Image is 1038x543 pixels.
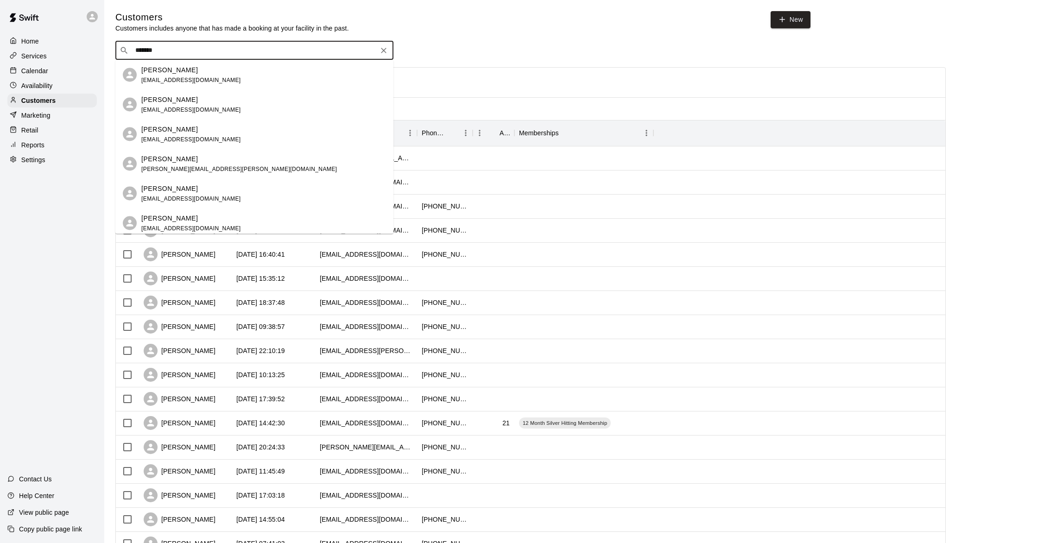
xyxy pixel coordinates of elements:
div: caseyray457@gmail.com [320,394,412,404]
p: Help Center [19,491,54,500]
p: [PERSON_NAME] [141,183,198,193]
div: Daniel Phillips [123,216,137,230]
p: Customers includes anyone that has made a booking at your facility in the past. [115,24,349,33]
div: [PERSON_NAME] [144,368,215,382]
a: Reports [7,138,97,152]
div: +17039631724 [422,322,468,331]
div: Memberships [519,120,559,146]
p: Contact Us [19,474,52,484]
p: [PERSON_NAME] [141,65,198,75]
button: Clear [377,44,390,57]
a: Customers [7,94,97,107]
span: [PERSON_NAME][EMAIL_ADDRESS][PERSON_NAME][DOMAIN_NAME] [141,165,337,172]
a: Marketing [7,108,97,122]
div: Memberships [514,120,653,146]
div: +17039732286 [422,346,468,355]
div: +12392467796 [422,226,468,235]
div: +17032037357 [422,442,468,452]
div: Daniel Egbert [123,98,137,112]
a: Calendar [7,64,97,78]
div: [PERSON_NAME] [144,271,215,285]
button: Menu [473,126,487,140]
div: 2025-08-01 14:42:30 [236,418,285,428]
a: New [771,11,810,28]
div: [PERSON_NAME] [144,416,215,430]
div: ant.wickline@gmail.com [320,346,412,355]
p: Customers [21,96,56,105]
p: [PERSON_NAME] [141,95,198,104]
div: +18049460053 [422,202,468,211]
span: [EMAIL_ADDRESS][DOMAIN_NAME] [141,136,241,142]
button: Sort [446,126,459,139]
a: Availability [7,79,97,93]
div: md_michelle@yahoo.com [320,298,412,307]
button: Sort [487,126,500,139]
div: 2025-08-05 15:35:12 [236,274,285,283]
div: +19199515432 [422,298,468,307]
p: Copy public page link [19,524,82,534]
div: [PERSON_NAME] [144,464,215,478]
p: Calendar [21,66,48,76]
div: 2025-07-15 17:03:18 [236,491,285,500]
div: jabelon19@hotmail.com [320,370,412,379]
div: d.nalls@verizon.net [320,442,412,452]
p: Reports [21,140,44,150]
p: Home [21,37,39,46]
p: Services [21,51,47,61]
div: [PERSON_NAME] [144,392,215,406]
div: +16077653525 [422,467,468,476]
div: +15713345519 [422,250,468,259]
div: 2025-08-02 10:13:25 [236,370,285,379]
div: chefweb18@gmail.com [320,322,412,331]
div: 2025-07-30 20:24:33 [236,442,285,452]
div: [PERSON_NAME] [144,488,215,502]
button: Menu [403,126,417,140]
a: Services [7,49,97,63]
div: [PERSON_NAME] [144,512,215,526]
button: Menu [459,126,473,140]
div: [PERSON_NAME] [144,296,215,309]
p: [PERSON_NAME] [141,124,198,134]
span: 12 Month Silver Hitting Membership [519,419,611,427]
div: [PERSON_NAME] [144,320,215,334]
div: Daniel Moritz [123,187,137,201]
div: angeleque@gmail.com [320,250,412,259]
p: Retail [21,126,38,135]
div: Search customers by name or email [115,41,393,60]
a: Settings [7,153,97,167]
div: +17577687862 [422,370,468,379]
div: Age [500,120,510,146]
div: 2025-08-05 16:40:41 [236,250,285,259]
span: [EMAIL_ADDRESS][DOMAIN_NAME] [141,225,241,231]
span: [EMAIL_ADDRESS][DOMAIN_NAME] [141,195,241,202]
div: [PERSON_NAME] [144,344,215,358]
button: Sort [559,126,572,139]
div: 2025-08-04 09:38:57 [236,322,285,331]
div: Daniel Kopecky [123,68,137,82]
div: [PERSON_NAME] [144,440,215,454]
a: Home [7,34,97,48]
div: Daniel Rodriguez [123,157,137,171]
h5: Customers [115,11,349,24]
div: +17037869345 [422,515,468,524]
div: 2025-08-04 18:37:48 [236,298,285,307]
div: Email [315,120,417,146]
div: 2025-08-01 17:39:52 [236,394,285,404]
p: View public page [19,508,69,517]
span: [EMAIL_ADDRESS][DOMAIN_NAME] [141,76,241,83]
div: +15714773224 [422,394,468,404]
div: 2025-08-02 22:10:19 [236,346,285,355]
div: +15716305535 [422,418,468,428]
p: Availability [21,81,53,90]
button: Menu [639,126,653,140]
div: Phone Number [422,120,446,146]
div: Phone Number [417,120,473,146]
a: Retail [7,123,97,137]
